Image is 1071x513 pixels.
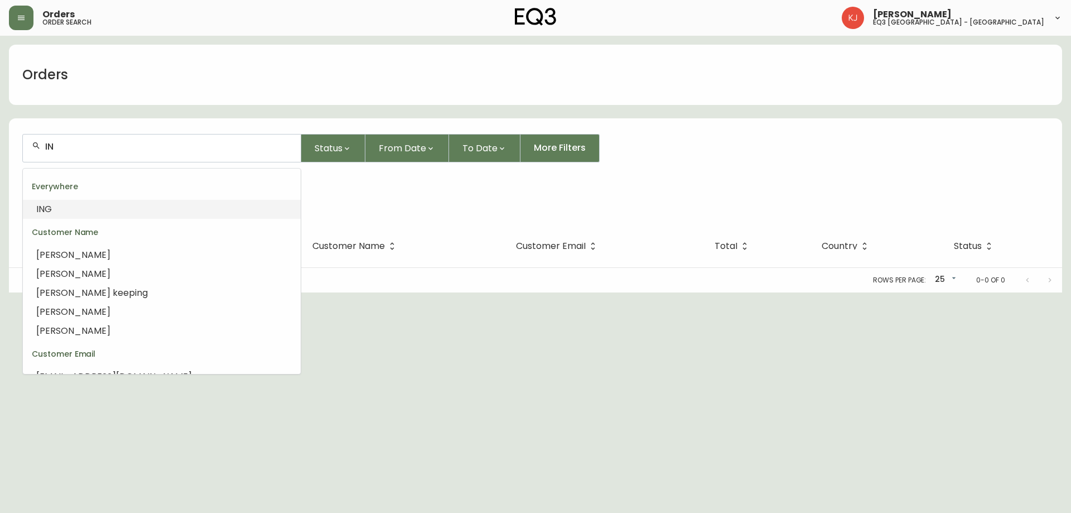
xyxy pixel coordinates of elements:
[23,173,301,200] div: Everywhere
[930,271,958,289] div: 25
[45,141,292,152] input: Search
[301,134,365,162] button: Status
[45,203,52,215] span: G
[842,7,864,29] img: 24a625d34e264d2520941288c4a55f8e
[954,241,996,251] span: Status
[36,324,110,337] span: [PERSON_NAME]
[312,243,385,250] span: Customer Name
[379,141,426,155] span: From Date
[42,19,91,26] h5: order search
[312,241,399,251] span: Customer Name
[520,134,600,162] button: More Filters
[23,341,301,367] div: Customer Email
[873,275,926,285] p: Rows per page:
[954,243,982,250] span: Status
[315,141,342,155] span: Status
[365,134,449,162] button: From Date
[873,19,1044,26] h5: eq3 [GEOGRAPHIC_DATA] - [GEOGRAPHIC_DATA]
[873,10,952,19] span: [PERSON_NAME]
[449,134,520,162] button: To Date
[516,243,586,250] span: Customer Email
[23,219,301,246] div: Customer Name
[715,243,737,250] span: Total
[36,267,110,280] span: [PERSON_NAME]
[462,141,498,155] span: To Date
[715,241,752,251] span: Total
[36,286,148,299] span: [PERSON_NAME] keeping
[22,65,68,84] h1: Orders
[36,248,110,261] span: [PERSON_NAME]
[36,370,192,383] span: [EMAIL_ADDRESS][DOMAIN_NAME]
[516,241,600,251] span: Customer Email
[822,243,857,250] span: Country
[515,8,556,26] img: logo
[36,305,110,318] span: [PERSON_NAME]
[42,10,75,19] span: Orders
[976,275,1005,285] p: 0-0 of 0
[822,241,872,251] span: Country
[534,142,586,154] span: More Filters
[36,203,45,215] span: IN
